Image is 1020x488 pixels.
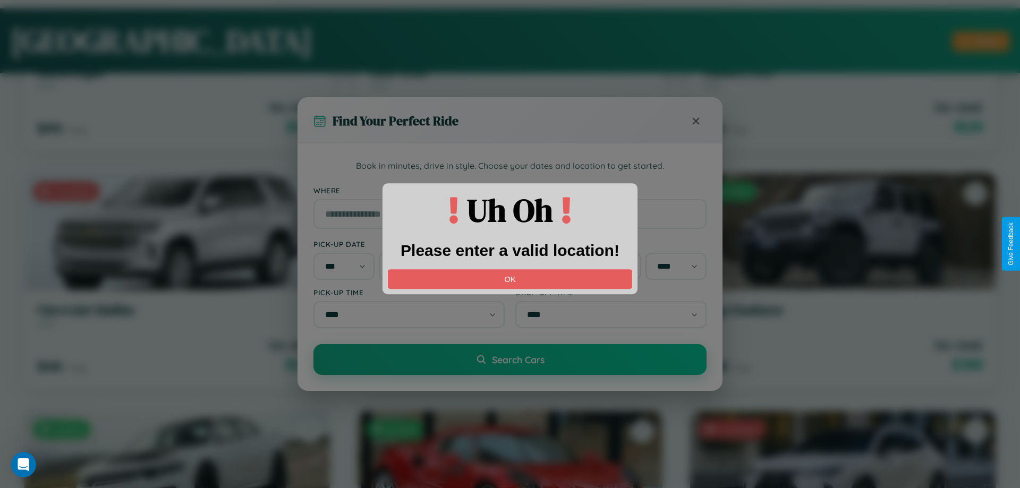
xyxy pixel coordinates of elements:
label: Where [313,186,707,195]
h3: Find Your Perfect Ride [333,112,458,130]
label: Drop-off Time [515,288,707,297]
label: Pick-up Date [313,239,505,249]
label: Pick-up Time [313,288,505,297]
p: Book in minutes, drive in style. Choose your dates and location to get started. [313,159,707,173]
label: Drop-off Date [515,239,707,249]
span: Search Cars [492,354,545,365]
